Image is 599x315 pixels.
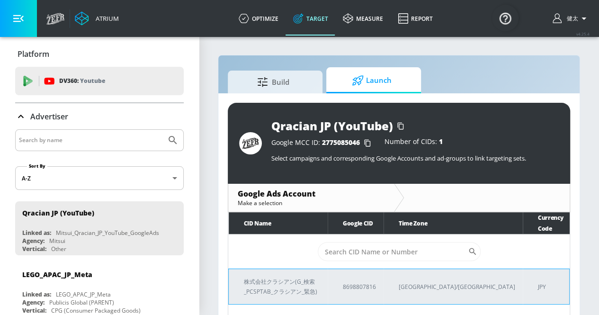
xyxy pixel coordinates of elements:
[228,184,394,212] div: Google Ads AccountMake a selection
[492,5,519,31] button: Open Resource Center
[59,76,105,86] p: DV360:
[343,282,376,292] p: 8698807816
[15,166,184,190] div: A-Z
[238,189,384,199] div: Google Ads Account
[22,245,46,253] div: Vertical:
[22,270,92,279] div: LEGO_APAC_JP_Meta
[390,1,440,36] a: Report
[22,298,45,306] div: Agency:
[30,111,68,122] p: Advertiser
[49,237,65,245] div: Mitsui
[92,14,119,23] div: Atrium
[439,137,443,146] span: 1
[56,229,159,237] div: Mitsui_Qracian_JP_YouTube_GoogleAds
[80,76,105,86] p: Youtube
[318,242,468,261] input: Search CID Name or Number
[18,49,49,59] p: Platform
[15,201,184,255] div: Qracian JP (YouTube)Linked as:Mitsui_Qracian_JP_YouTube_GoogleAdsAgency:MitsuiVertical:Other
[22,237,45,245] div: Agency:
[22,229,51,237] div: Linked as:
[271,138,375,148] div: Google MCC ID:
[15,67,184,95] div: DV360: Youtube
[538,282,562,292] p: JPY
[51,306,141,315] div: CPG (Consumer Packaged Goods)
[322,138,360,147] span: 2775085046
[335,1,390,36] a: measure
[523,212,570,234] th: Currency Code
[563,15,578,23] span: login as: kenta.kurishima@mbk-digital.co.jp
[399,282,515,292] p: [GEOGRAPHIC_DATA]/[GEOGRAPHIC_DATA]
[271,154,559,162] p: Select campaigns and corresponding Google Accounts and ad-groups to link targeting sets.
[22,290,51,298] div: Linked as:
[22,208,94,217] div: Qracian JP (YouTube)
[27,163,47,169] label: Sort By
[229,212,328,234] th: CID Name
[15,103,184,130] div: Advertiser
[231,1,286,36] a: optimize
[384,138,443,148] div: Number of CIDs:
[15,41,184,67] div: Platform
[51,245,66,253] div: Other
[244,277,320,297] p: 株式会社クラシアン(G_検索_PCSPTAB_クラシアン_緊急)
[336,69,408,92] span: Launch
[237,71,309,93] span: Build
[384,212,523,234] th: Time Zone
[75,11,119,26] a: Atrium
[49,298,114,306] div: Publicis Global (PARENT)
[238,199,384,207] div: Make a selection
[56,290,111,298] div: LEGO_APAC_JP_Meta
[328,212,384,234] th: Google CID
[553,13,590,24] button: 健太
[576,31,590,36] span: v 4.25.4
[19,134,162,146] input: Search by name
[286,1,335,36] a: Target
[318,242,481,261] div: Search CID Name or Number
[22,306,46,315] div: Vertical:
[271,118,393,134] div: Qracian JP (YouTube)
